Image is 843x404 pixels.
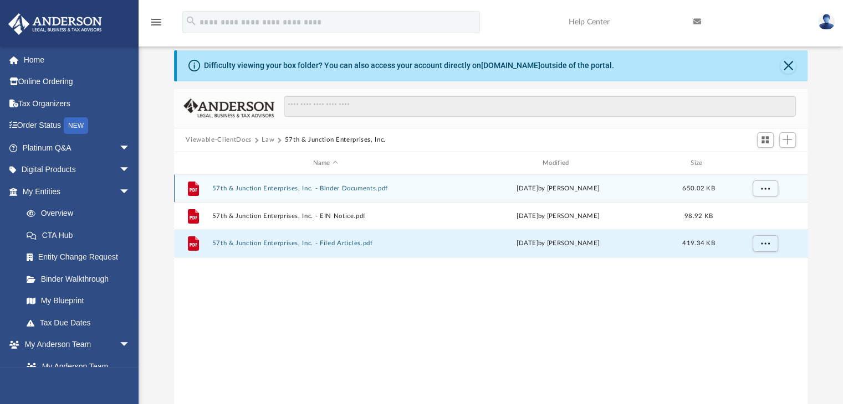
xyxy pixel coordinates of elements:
div: grid [174,174,808,403]
button: Close [780,58,796,74]
a: CTA Hub [16,224,147,246]
div: NEW [64,117,88,134]
a: Home [8,49,147,71]
button: 57th & Junction Enterprises, Inc. - EIN Notice.pdf [212,213,439,220]
a: Tax Due Dates [16,312,147,334]
input: Search files and folders [284,96,795,117]
span: 650.02 KB [682,185,714,191]
span: 98.92 KB [684,213,712,219]
div: id [178,158,206,168]
a: Online Ordering [8,71,147,93]
div: Difficulty viewing your box folder? You can also access your account directly on outside of the p... [204,60,614,71]
div: id [726,158,803,168]
a: My Blueprint [16,290,141,312]
div: [DATE] by [PERSON_NAME] [444,211,671,221]
button: More options [752,236,778,252]
span: arrow_drop_down [119,137,141,159]
a: Overview [16,203,147,225]
span: 419.34 KB [682,241,714,247]
span: arrow_drop_down [119,159,141,182]
div: [DATE] by [PERSON_NAME] [444,184,671,194]
div: Modified [444,158,672,168]
div: Size [676,158,721,168]
button: 57th & Junction Enterprises, Inc. [284,135,385,145]
img: User Pic [818,14,835,30]
span: arrow_drop_down [119,180,141,203]
a: Tax Organizers [8,92,147,115]
button: Law [262,135,274,145]
button: Viewable-ClientDocs [186,135,251,145]
a: My Anderson Teamarrow_drop_down [8,334,141,356]
a: Entity Change Request [16,246,147,268]
i: menu [150,15,163,29]
button: More options [752,180,778,197]
a: My Anderson Team [16,355,136,377]
a: Platinum Q&Aarrow_drop_down [8,137,147,159]
span: arrow_drop_down [119,334,141,356]
a: [DOMAIN_NAME] [481,61,540,70]
a: Binder Walkthrough [16,268,147,290]
a: Digital Productsarrow_drop_down [8,159,147,181]
a: Order StatusNEW [8,115,147,137]
button: 57th & Junction Enterprises, Inc. - Binder Documents.pdf [212,185,439,192]
i: search [185,15,197,27]
div: Name [211,158,439,168]
a: My Entitiesarrow_drop_down [8,180,147,203]
button: 57th & Junction Enterprises, Inc. - Filed Articles.pdf [212,240,439,247]
button: Add [779,132,796,148]
button: Switch to Grid View [757,132,774,148]
a: menu [150,21,163,29]
img: Anderson Advisors Platinum Portal [5,13,105,35]
div: [DATE] by [PERSON_NAME] [444,239,671,249]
